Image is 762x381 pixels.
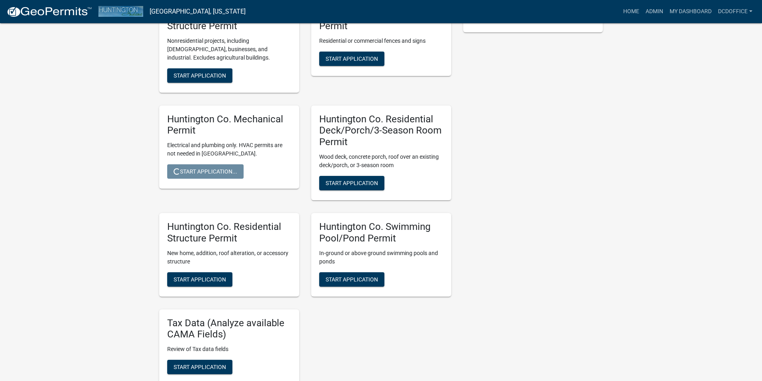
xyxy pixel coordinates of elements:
h5: Tax Data (Analyze available CAMA Fields) [167,317,291,341]
p: Residential or commercial fences and signs [319,37,443,45]
span: Start Application [326,276,378,282]
a: Home [620,4,642,19]
a: [GEOGRAPHIC_DATA], [US_STATE] [150,5,246,18]
a: Admin [642,4,666,19]
a: My Dashboard [666,4,715,19]
p: New home, addition, roof alteration, or accessory structure [167,249,291,266]
button: Start Application [167,68,232,83]
span: Start Application [326,180,378,186]
h5: Huntington Co. Mechanical Permit [167,114,291,137]
span: Start Application... [174,168,237,175]
h5: Huntington Co. Residential Structure Permit [167,221,291,244]
p: In-ground or above ground swimming pools and ponds [319,249,443,266]
img: Huntington County, Indiana [98,6,143,17]
button: Start Application [319,52,384,66]
h5: Huntington Co. Swimming Pool/Pond Permit [319,221,443,244]
button: Start Application [319,176,384,190]
p: Wood deck, concrete porch, roof over an existing deck/porch, or 3-season room [319,153,443,170]
span: Start Application [174,276,226,282]
p: Review of Tax data fields [167,345,291,353]
button: Start Application [319,272,384,287]
span: Start Application [326,55,378,62]
a: DCDOffice [715,4,756,19]
p: Electrical and plumbing only. HVAC permits are not needed in [GEOGRAPHIC_DATA]. [167,141,291,158]
button: Start Application [167,272,232,287]
h5: Huntington Co. Residential Deck/Porch/3-Season Room Permit [319,114,443,148]
p: Nonresidential projects, including [DEMOGRAPHIC_DATA], businesses, and industrial. Excludes agric... [167,37,291,62]
button: Start Application [167,360,232,374]
span: Start Application [174,364,226,370]
span: Start Application [174,72,226,78]
button: Start Application... [167,164,244,179]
